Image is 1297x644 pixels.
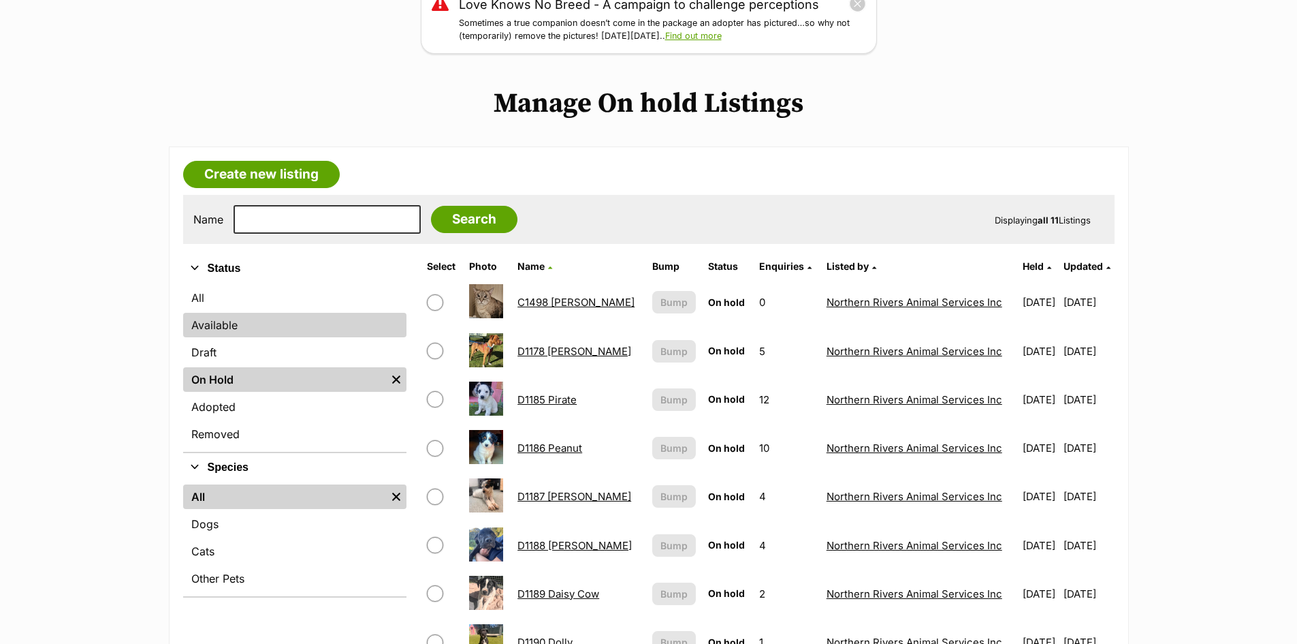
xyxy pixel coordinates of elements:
[1023,260,1044,272] span: Held
[183,459,406,476] button: Species
[995,215,1091,226] span: Displaying Listings
[660,587,688,601] span: Bump
[827,296,1002,309] a: Northern Rivers Animal Services Inc
[183,286,406,310] a: All
[754,425,820,472] td: 10
[660,441,688,455] span: Bump
[517,296,635,309] a: C1498 [PERSON_NAME]
[183,566,406,591] a: Other Pets
[660,538,688,553] span: Bump
[1023,260,1051,272] a: Held
[183,340,406,365] a: Draft
[708,442,745,454] span: On hold
[754,570,820,617] td: 2
[183,395,406,419] a: Adopted
[708,587,745,599] span: On hold
[1063,522,1112,569] td: [DATE]
[1063,260,1110,272] a: Updated
[1063,473,1112,520] td: [DATE]
[421,256,463,277] th: Select
[183,283,406,452] div: Status
[517,393,577,406] a: D1185 Pirate
[1017,328,1063,375] td: [DATE]
[660,393,688,407] span: Bump
[459,17,866,43] p: Sometimes a true companion doesn’t come in the package an adopter has pictured…so why not (tempor...
[1063,260,1103,272] span: Updated
[652,437,695,459] button: Bump
[517,442,582,455] a: D1186 Peanut
[183,313,406,337] a: Available
[464,256,511,277] th: Photo
[517,345,631,358] a: D1178 [PERSON_NAME]
[183,485,386,509] a: All
[660,295,688,309] span: Bump
[754,473,820,520] td: 4
[517,490,631,503] a: D1187 [PERSON_NAME]
[1017,376,1063,423] td: [DATE]
[652,485,695,508] button: Bump
[517,260,545,272] span: Name
[827,260,869,272] span: Listed by
[827,260,876,272] a: Listed by
[1017,522,1063,569] td: [DATE]
[652,583,695,605] button: Bump
[754,522,820,569] td: 4
[183,260,406,277] button: Status
[759,260,804,272] span: translation missing: en.admin.listings.index.attributes.enquiries
[652,340,695,363] button: Bump
[1063,279,1112,326] td: [DATE]
[827,345,1002,358] a: Northern Rivers Animal Services Inc
[1063,328,1112,375] td: [DATE]
[754,328,820,375] td: 5
[1017,570,1063,617] td: [DATE]
[754,376,820,423] td: 12
[652,534,695,557] button: Bump
[652,388,695,411] button: Bump
[1063,425,1112,472] td: [DATE]
[827,587,1002,600] a: Northern Rivers Animal Services Inc
[827,539,1002,552] a: Northern Rivers Animal Services Inc
[1038,215,1059,226] strong: all 11
[517,587,599,600] a: D1189 Daisy Cow
[1017,425,1063,472] td: [DATE]
[827,490,1002,503] a: Northern Rivers Animal Services Inc
[647,256,701,277] th: Bump
[386,367,406,392] a: Remove filter
[1017,473,1063,520] td: [DATE]
[517,539,632,552] a: D1188 [PERSON_NAME]
[660,489,688,504] span: Bump
[708,393,745,405] span: On hold
[708,491,745,502] span: On hold
[652,291,695,313] button: Bump
[754,279,820,326] td: 0
[708,539,745,551] span: On hold
[431,206,517,233] input: Search
[665,31,722,41] a: Find out more
[703,256,752,277] th: Status
[1017,279,1063,326] td: [DATE]
[827,393,1002,406] a: Northern Rivers Animal Services Inc
[386,485,406,509] a: Remove filter
[183,512,406,536] a: Dogs
[183,161,340,188] a: Create new listing
[183,367,386,392] a: On Hold
[183,422,406,446] a: Removed
[708,345,745,356] span: On hold
[660,344,688,358] span: Bump
[1063,376,1112,423] td: [DATE]
[517,260,552,272] a: Name
[827,442,1002,455] a: Northern Rivers Animal Services Inc
[183,539,406,564] a: Cats
[193,213,223,226] label: Name
[759,260,812,272] a: Enquiries
[183,482,406,596] div: Species
[708,296,745,308] span: On hold
[1063,570,1112,617] td: [DATE]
